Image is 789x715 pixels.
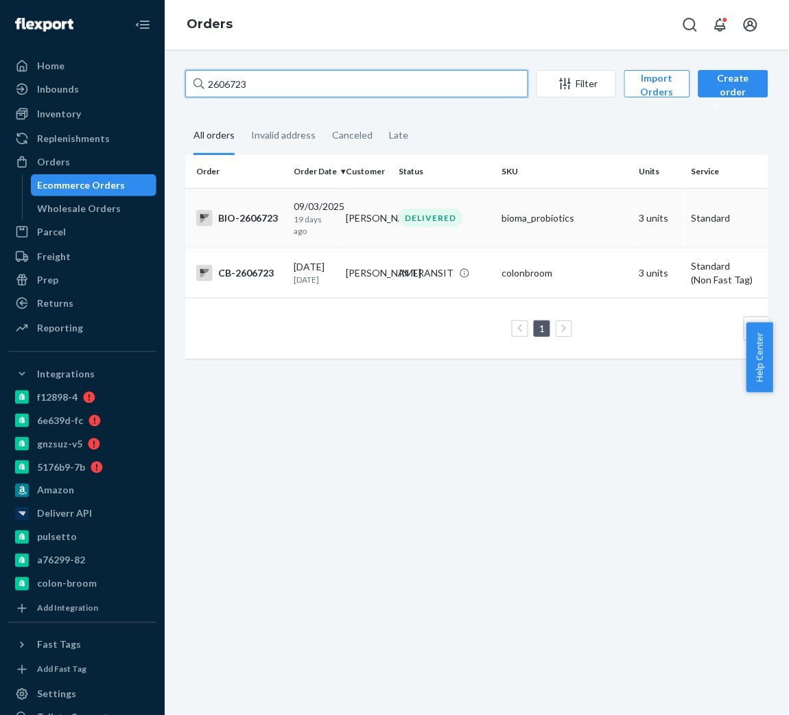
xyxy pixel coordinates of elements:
[38,178,126,192] div: Ecommerce Orders
[341,248,394,298] td: [PERSON_NAME]
[37,107,81,121] div: Inventory
[294,213,335,237] p: 19 days ago
[8,550,156,572] a: a76299-82
[8,246,156,268] a: Freight
[294,200,335,237] div: 09/03/2025
[332,117,373,153] div: Canceled
[294,260,335,285] div: [DATE]
[686,155,789,188] th: Service
[37,132,110,145] div: Replenishments
[37,507,92,521] div: Deliverr API
[502,211,628,225] div: bioma_probiotics
[37,638,81,652] div: Fast Tags
[37,155,70,169] div: Orders
[8,526,156,548] a: pulsetto
[185,70,528,97] input: Search orders
[37,602,98,614] div: Add Integration
[537,70,616,97] button: Filter
[8,221,156,243] a: Parcel
[676,11,704,38] button: Open Search Box
[187,16,233,32] a: Orders
[176,5,244,45] ol: breadcrumbs
[737,11,764,38] button: Open account menu
[37,82,79,96] div: Inbounds
[37,664,86,675] div: Add Fast Tag
[193,117,235,155] div: All orders
[8,410,156,432] a: 6e639d-fc
[8,480,156,502] a: Amazon
[399,266,454,280] div: IN TRANSIT
[8,128,156,150] a: Replenishments
[698,70,768,97] button: Create order
[8,363,156,385] button: Integrations
[37,321,83,335] div: Reporting
[496,155,633,188] th: SKU
[8,661,156,678] a: Add Fast Tag
[502,266,628,280] div: colonbroom
[692,211,784,225] p: Standard
[8,292,156,314] a: Returns
[8,573,156,595] a: colon-broom
[8,78,156,100] a: Inbounds
[633,155,686,188] th: Units
[37,59,64,73] div: Home
[37,225,66,239] div: Parcel
[37,577,97,591] div: colon-broom
[8,600,156,617] a: Add Integration
[692,259,784,273] p: Standard
[37,460,85,474] div: 5176b9-7b
[294,274,335,285] p: [DATE]
[393,155,496,188] th: Status
[8,386,156,408] a: f12898-4
[537,323,547,334] a: Page 1 is your current page
[633,248,686,298] td: 3 units
[37,250,71,263] div: Freight
[129,11,156,38] button: Close Navigation
[37,296,73,310] div: Returns
[8,634,156,656] button: Fast Tags
[346,165,388,177] div: Customer
[31,174,157,196] a: Ecommerce Orders
[8,456,156,478] a: 5176b9-7b
[8,55,156,77] a: Home
[8,433,156,455] a: gnzsuz-v5
[624,70,690,97] button: Import Orders
[692,273,784,287] div: (Non Fast Tag)
[341,188,394,248] td: [PERSON_NAME]
[38,202,121,215] div: Wholesale Orders
[8,269,156,291] a: Prep
[37,367,95,381] div: Integrations
[8,503,156,525] a: Deliverr API
[37,484,74,497] div: Amazon
[746,323,773,392] button: Help Center
[196,265,283,281] div: CB-2606723
[31,198,157,220] a: Wholesale Orders
[8,103,156,125] a: Inventory
[709,71,758,113] div: Create order
[251,117,316,153] div: Invalid address
[37,554,85,567] div: a76299-82
[389,117,408,153] div: Late
[37,414,83,427] div: 6e639d-fc
[633,188,686,248] td: 3 units
[37,688,76,701] div: Settings
[15,18,73,32] img: Flexport logo
[196,210,283,226] div: BIO-2606723
[8,151,156,173] a: Orders
[8,683,156,705] a: Settings
[37,273,58,287] div: Prep
[707,11,734,38] button: Open notifications
[399,209,462,227] div: DELIVERED
[537,77,615,91] div: Filter
[37,390,78,404] div: f12898-4
[185,155,288,188] th: Order
[37,437,82,451] div: gnzsuz-v5
[288,155,341,188] th: Order Date
[8,317,156,339] a: Reporting
[37,530,77,544] div: pulsetto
